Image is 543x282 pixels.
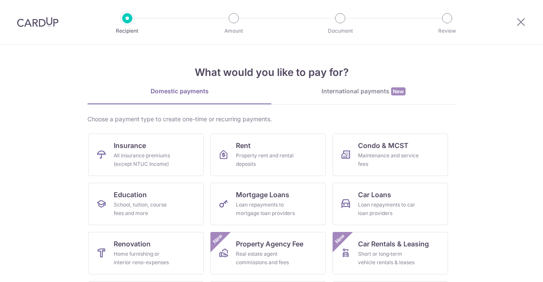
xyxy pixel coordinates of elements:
p: Review [416,27,479,35]
div: Loan repayments to mortgage loan providers [236,201,297,218]
iframe: Opens a widget where you can find more information [489,257,535,278]
div: Home furnishing or interior reno-expenses [114,250,175,267]
p: Amount [202,27,265,35]
p: Document [309,27,372,35]
span: Rent [236,140,251,151]
a: RentProperty rent and rental deposits [210,134,326,176]
a: Condo & MCSTMaintenance and service fees [333,134,448,176]
a: Property Agency FeeReal estate agent commissions and feesNew [210,232,326,274]
span: New [333,232,347,246]
img: CardUp [17,17,59,27]
div: Domestic payments [87,87,271,95]
span: Mortgage Loans [236,190,289,200]
h4: What would you like to pay for? [87,65,456,80]
a: RenovationHome furnishing or interior reno-expenses [88,232,204,274]
span: Car Rentals & Leasing [358,239,429,249]
a: Car Rentals & LeasingShort or long‑term vehicle rentals & leasesNew [333,232,448,274]
span: Renovation [114,239,151,249]
div: School, tuition, course fees and more [114,201,175,218]
a: Mortgage LoansLoan repayments to mortgage loan providers [210,183,326,225]
span: Condo & MCST [358,140,409,151]
span: Car Loans [358,190,391,200]
div: Maintenance and service fees [358,151,419,168]
div: Real estate agent commissions and fees [236,250,297,267]
span: Insurance [114,140,146,151]
div: Choose a payment type to create one-time or recurring payments. [87,115,456,123]
p: Recipient [96,27,159,35]
div: Property rent and rental deposits [236,151,297,168]
a: EducationSchool, tuition, course fees and more [88,183,204,225]
span: New [211,232,225,246]
span: Education [114,190,147,200]
div: Short or long‑term vehicle rentals & leases [358,250,419,267]
span: Property Agency Fee [236,239,303,249]
div: Loan repayments to car loan providers [358,201,419,218]
div: International payments [271,87,456,96]
a: InsuranceAll insurance premiums (except NTUC Income) [88,134,204,176]
div: All insurance premiums (except NTUC Income) [114,151,175,168]
a: Car LoansLoan repayments to car loan providers [333,183,448,225]
span: New [391,87,406,95]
